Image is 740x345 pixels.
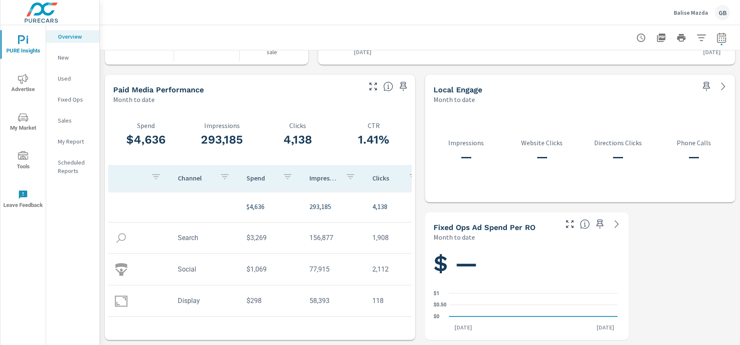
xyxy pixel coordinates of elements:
h3: 1.41% [336,133,412,147]
div: My Report [46,135,99,148]
a: See more details in report [717,80,730,93]
img: icon-social.svg [115,263,127,276]
span: Save this to your personalized report [700,80,713,93]
span: Save this to your personalized report [397,80,410,93]
h3: 4,138 [260,133,336,147]
div: New [46,51,99,64]
h3: — [656,150,732,164]
p: Overview [58,32,93,41]
h3: — [428,150,504,164]
div: nav menu [0,25,46,218]
p: 4,138 [372,201,422,212]
p: Balise Mazda [674,9,708,16]
h5: Fixed Ops Ad Spend Per RO [434,223,535,232]
div: GB [715,5,730,20]
button: Print Report [673,29,690,46]
span: Average cost of Fixed Operations-oriented advertising per each Repair Order closed at the dealer ... [580,219,590,229]
div: Overview [46,30,99,43]
p: Month to date [434,94,475,105]
p: Clicks [372,174,402,182]
p: Month to date [113,94,155,105]
h1: $ — [434,249,620,278]
button: Select Date Range [713,29,730,46]
a: See more details in report [610,217,623,231]
text: $1 [434,290,439,296]
img: icon-search.svg [115,232,127,244]
span: Advertise [3,74,43,94]
div: Fixed Ops [46,93,99,106]
td: $1,069 [240,259,303,280]
p: Channel [178,174,213,182]
p: Phone Calls [656,139,732,146]
td: Search [171,227,240,248]
p: New [58,53,93,62]
span: Understand performance metrics over the selected time range. [383,81,393,91]
button: Apply Filters [693,29,710,46]
td: 156,877 [303,227,366,248]
h3: — [504,150,580,164]
p: My Report [58,137,93,146]
td: $3,269 [240,227,303,248]
p: Clicks [260,122,336,129]
h3: — [580,150,656,164]
p: Impressions [428,139,504,146]
p: $4,636 [247,201,296,212]
h3: $4,636 [108,133,184,147]
img: icon-display.svg [115,295,127,307]
p: Website Clicks [504,139,580,146]
div: Sales [46,114,99,127]
p: [DATE] [697,48,727,56]
p: Spend [108,122,184,129]
span: PURE Insights [3,35,43,56]
span: My Market [3,112,43,133]
p: 293,185 [309,201,359,212]
td: 77,915 [303,259,366,280]
span: Leave Feedback [3,190,43,210]
p: [DATE] [591,323,620,332]
p: Impressions [309,174,339,182]
p: Month to date [434,232,475,242]
td: $298 [240,290,303,311]
p: Impressions [184,122,260,129]
button: "Export Report to PDF" [653,29,670,46]
p: Scheduled Reports [58,158,93,175]
td: 58,393 [303,290,366,311]
p: Sales [58,116,93,125]
p: Spend [247,174,276,182]
td: 2,112 [366,259,428,280]
text: $0.50 [434,302,447,308]
p: Fixed Ops [58,95,93,104]
td: Social [171,259,240,280]
div: Used [46,72,99,85]
p: [DATE] [348,48,377,56]
text: $0 [434,314,439,319]
span: Tools [3,151,43,172]
h5: Paid Media Performance [113,85,204,94]
td: Display [171,290,240,311]
p: CTR [336,122,412,129]
td: 118 [366,290,428,311]
h5: Local Engage [434,85,482,94]
button: Make Fullscreen [366,80,380,93]
button: Make Fullscreen [563,217,576,231]
p: Used [58,74,93,83]
p: [DATE] [449,323,478,332]
h3: 293,185 [184,133,260,147]
span: Save this to your personalized report [593,217,607,231]
td: 1,908 [366,227,428,248]
div: Scheduled Reports [46,156,99,177]
p: Directions Clicks [580,139,656,146]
